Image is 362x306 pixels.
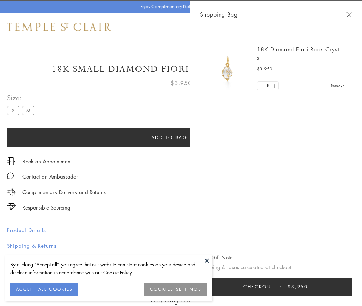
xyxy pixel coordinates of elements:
[22,203,70,212] div: Responsible Sourcing
[140,3,219,10] p: Enjoy Complimentary Delivery & Returns
[151,134,188,141] span: Add to bag
[22,157,72,165] a: Book an Appointment
[331,82,345,90] a: Remove
[7,222,355,238] button: Product Details
[7,92,37,103] span: Size:
[7,106,19,115] label: S
[257,65,272,72] span: $3,950
[7,23,111,31] img: Temple St. Clair
[200,253,233,262] button: Add Gift Note
[7,128,332,147] button: Add to bag
[243,283,274,290] span: Checkout
[7,63,355,75] h1: 18K Small Diamond Fiori Rock Crystal Amulet
[7,157,15,165] img: icon_appointment.svg
[288,283,308,290] span: $3,950
[7,203,16,210] img: icon_sourcing.svg
[22,172,78,181] div: Contact an Ambassador
[200,10,238,19] span: Shopping Bag
[7,254,355,269] button: Gifting
[257,82,264,90] a: Set quantity to 0
[10,261,207,276] div: By clicking “Accept all”, you agree that our website can store cookies on your device and disclos...
[7,238,355,254] button: Shipping & Returns
[271,82,278,90] a: Set quantity to 2
[207,48,248,90] img: P51889-E11FIORI
[200,278,352,296] button: Checkout $3,950
[346,12,352,17] button: Close Shopping Bag
[200,263,352,272] p: Shipping & taxes calculated at checkout
[7,188,16,196] img: icon_delivery.svg
[22,106,34,115] label: M
[22,188,106,196] p: Complimentary Delivery and Returns
[257,55,345,62] p: S
[10,283,78,296] button: ACCEPT ALL COOKIES
[171,79,192,88] span: $3,950
[144,283,207,296] button: COOKIES SETTINGS
[7,172,14,179] img: MessageIcon-01_2.svg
